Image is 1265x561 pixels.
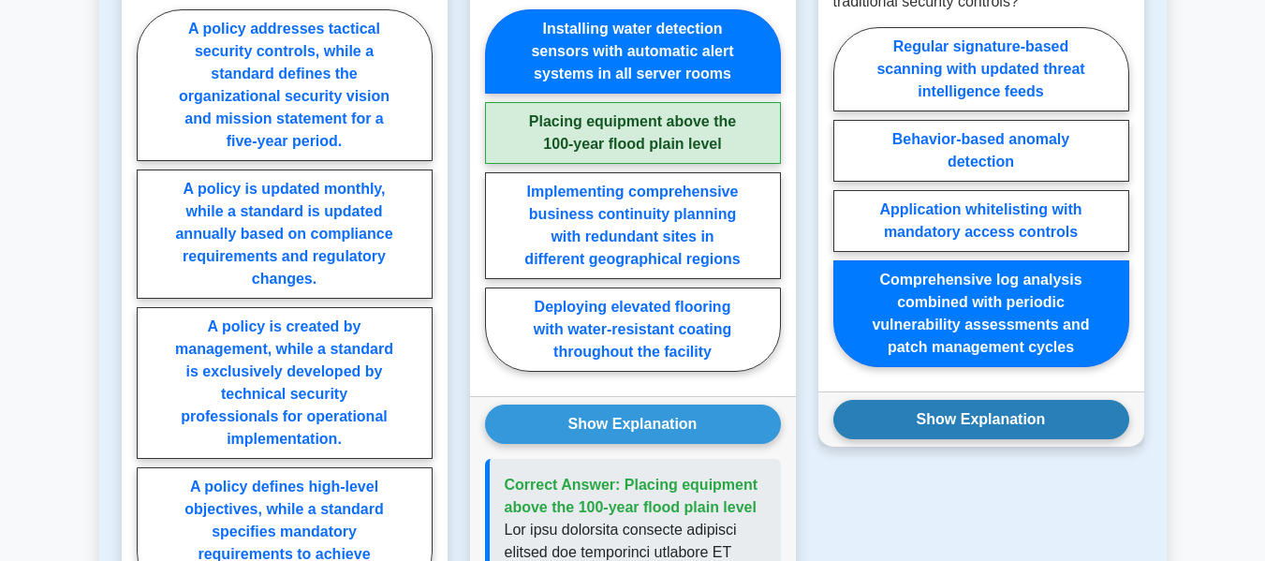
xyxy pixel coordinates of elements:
[485,9,781,94] label: Installing water detection sensors with automatic alert systems in all server rooms
[505,477,758,515] span: Correct Answer: Placing equipment above the 100-year flood plain level
[833,27,1129,111] label: Regular signature-based scanning with updated threat intelligence feeds
[137,307,433,459] label: A policy is created by management, while a standard is exclusively developed by technical securit...
[485,288,781,372] label: Deploying elevated flooring with water-resistant coating throughout the facility
[833,260,1129,367] label: Comprehensive log analysis combined with periodic vulnerability assessments and patch management ...
[137,9,433,161] label: A policy addresses tactical security controls, while a standard defines the organizational securi...
[485,405,781,444] button: Show Explanation
[485,102,781,164] label: Placing equipment above the 100-year flood plain level
[833,400,1129,439] button: Show Explanation
[833,120,1129,182] label: Behavior-based anomaly detection
[137,170,433,299] label: A policy is updated monthly, while a standard is updated annually based on compliance requirement...
[833,190,1129,252] label: Application whitelisting with mandatory access controls
[485,172,781,279] label: Implementing comprehensive business continuity planning with redundant sites in different geograp...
